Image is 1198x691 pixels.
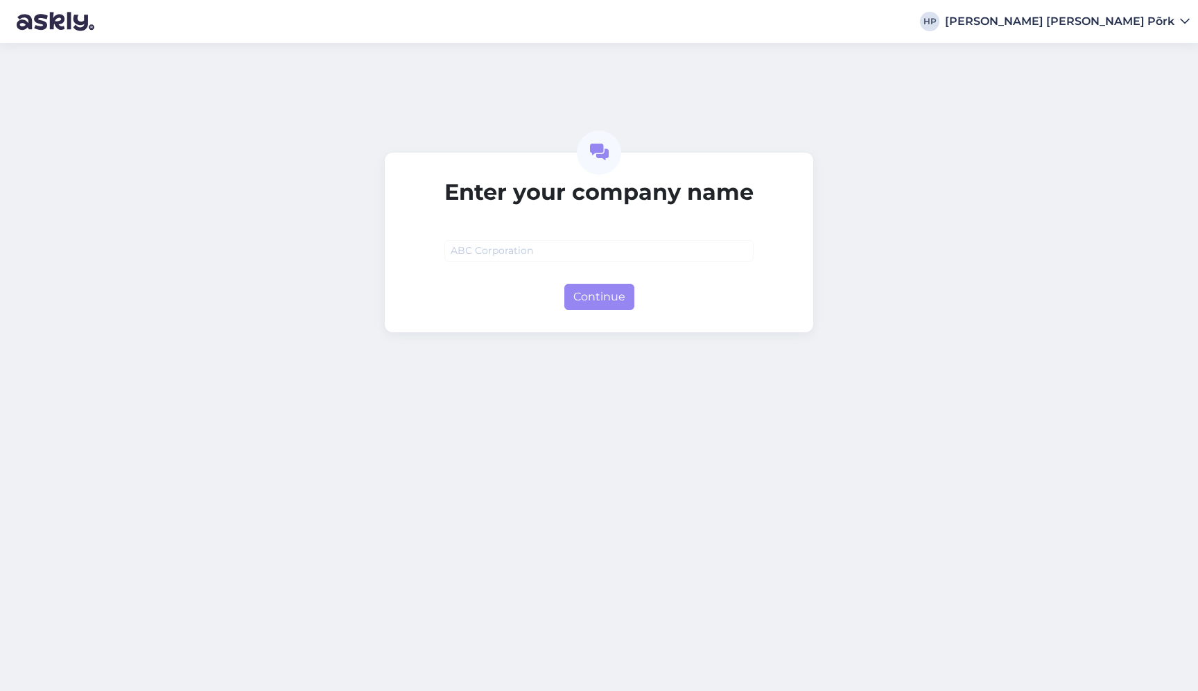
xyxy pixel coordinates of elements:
[945,16,1174,27] div: [PERSON_NAME] [PERSON_NAME] Põrk
[945,16,1190,27] a: [PERSON_NAME] [PERSON_NAME] Põrk
[444,179,754,205] h2: Enter your company name
[564,284,634,310] button: Continue
[444,240,754,262] input: ABC Corporation
[920,12,939,31] div: HP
